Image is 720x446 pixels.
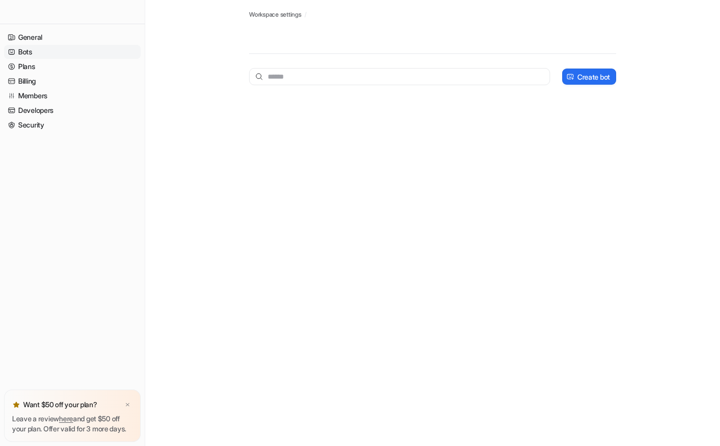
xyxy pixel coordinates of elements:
[566,73,574,81] img: create
[12,414,133,434] p: Leave a review and get $50 off your plan. Offer valid for 3 more days.
[4,45,141,59] a: Bots
[4,103,141,117] a: Developers
[4,89,141,103] a: Members
[4,30,141,44] a: General
[12,401,20,409] img: star
[125,402,131,408] img: x
[23,400,97,410] p: Want $50 off your plan?
[577,72,610,82] p: Create bot
[4,74,141,88] a: Billing
[562,69,616,85] button: Create bot
[305,10,307,19] span: /
[59,414,73,423] a: here
[249,10,302,19] a: Workspace settings
[4,59,141,74] a: Plans
[4,118,141,132] a: Security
